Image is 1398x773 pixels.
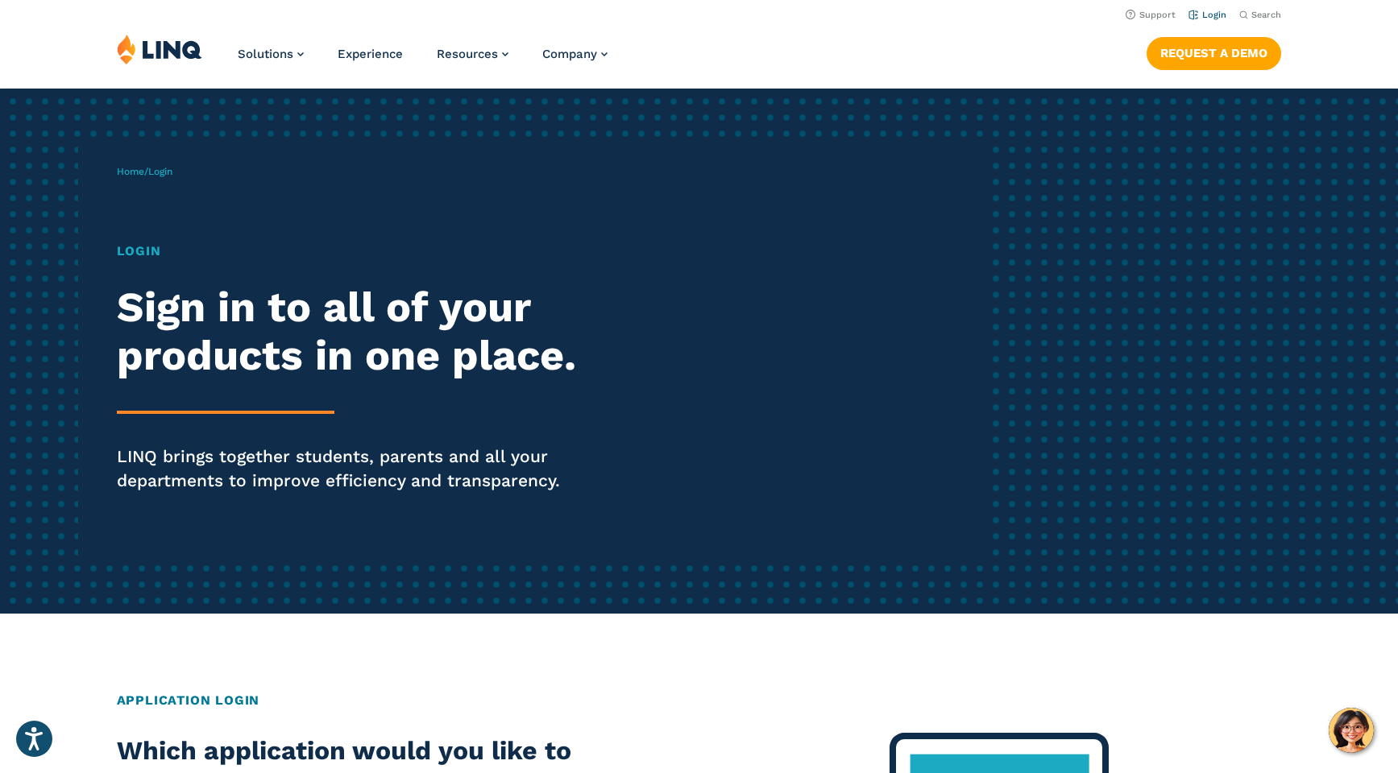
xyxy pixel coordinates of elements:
[117,166,144,177] a: Home
[437,47,498,61] span: Resources
[1189,10,1226,20] a: Login
[238,47,304,61] a: Solutions
[1147,34,1281,69] nav: Button Navigation
[1147,37,1281,69] a: Request a Demo
[238,34,608,87] nav: Primary Navigation
[1251,10,1281,20] span: Search
[117,166,172,177] span: /
[148,166,172,177] span: Login
[238,47,293,61] span: Solutions
[117,691,1282,710] h2: Application Login
[1126,10,1176,20] a: Support
[542,47,608,61] a: Company
[117,283,655,380] h2: Sign in to all of your products in one place.
[117,444,655,493] p: LINQ brings together students, parents and all your departments to improve efficiency and transpa...
[338,47,403,61] a: Experience
[117,34,202,64] img: LINQ | K‑12 Software
[117,242,655,261] h1: Login
[1329,708,1374,753] button: Hello, have a question? Let’s chat.
[542,47,597,61] span: Company
[437,47,508,61] a: Resources
[1239,9,1281,21] button: Open Search Bar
